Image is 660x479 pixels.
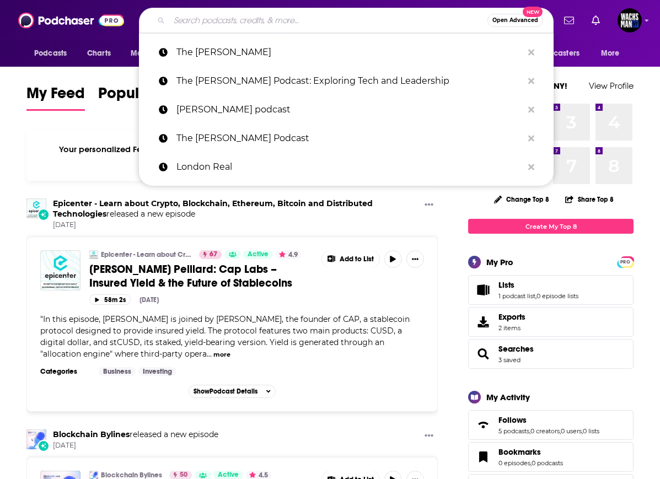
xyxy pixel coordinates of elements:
[619,257,632,266] a: PRO
[213,350,230,359] button: more
[492,18,538,23] span: Open Advanced
[37,440,50,452] div: New Episode
[529,427,530,435] span: ,
[498,292,535,300] a: 1 podcast list
[472,346,494,362] a: Searches
[498,280,578,290] a: Lists
[276,250,301,259] button: 4.9
[532,459,563,467] a: 0 podcasts
[560,11,578,30] a: Show notifications dropdown
[98,84,192,111] a: Popular Feed
[601,46,620,61] span: More
[498,447,541,457] span: Bookmarks
[176,38,523,67] p: The Michael Peres
[40,250,81,290] img: Benjamin Sarquis Peillard: Cap Labs – Insured Yield & the Future of Stablecoins
[194,387,257,395] span: Show Podcast Details
[486,257,513,267] div: My Pro
[169,12,487,29] input: Search podcasts, credits, & more...
[565,189,614,210] button: Share Top 8
[34,46,67,61] span: Podcasts
[123,43,184,64] button: open menu
[18,10,124,31] img: Podchaser - Follow, Share and Rate Podcasts
[199,250,222,259] a: 67
[468,307,634,337] a: Exports
[468,275,634,305] span: Lists
[40,314,410,359] span: In this episode, [PERSON_NAME] is joined by [PERSON_NAME], the founder of CAP, a stablecoin proto...
[340,255,374,263] span: Add to List
[89,262,292,290] span: [PERSON_NAME] Peillard: Cap Labs – Insured Yield & the Future of Stablecoins
[89,262,314,290] a: [PERSON_NAME] Peillard: Cap Labs – Insured Yield & the Future of Stablecoins
[472,314,494,330] span: Exports
[53,429,130,439] a: Blockchain Bylines
[26,131,438,181] div: Your personalized Feed is curated based on the Podcasts, Creators, Users, and Lists that you Follow.
[582,427,583,435] span: ,
[589,80,634,91] a: View Profile
[468,339,634,369] span: Searches
[498,427,529,435] a: 5 podcasts
[498,344,534,354] a: Searches
[176,67,523,95] p: The Michael Peres Podcast: Exploring Tech and Leadership
[176,124,523,153] p: The Michael Peres Podcast
[80,43,117,64] a: Charts
[53,220,420,230] span: [DATE]
[618,8,642,33] img: User Profile
[498,356,521,364] a: 3 saved
[487,14,543,27] button: Open AdvancedNew
[99,367,136,376] a: Business
[40,314,410,359] span: "
[207,349,212,359] span: ...
[536,292,578,300] a: 0 episode lists
[583,427,599,435] a: 0 lists
[89,294,131,305] button: 58m 2s
[138,367,176,376] a: Investing
[26,429,46,449] img: Blockchain Bylines
[139,38,554,67] a: The [PERSON_NAME]
[498,324,525,332] span: 2 items
[560,427,561,435] span: ,
[139,296,159,304] div: [DATE]
[498,447,563,457] a: Bookmarks
[498,415,527,425] span: Follows
[89,250,98,259] img: Epicenter - Learn about Crypto, Blockchain, Ethereum, Bitcoin and Distributed Technologies
[498,312,525,322] span: Exports
[487,192,556,206] button: Change Top 8
[498,415,599,425] a: Follows
[210,249,217,260] span: 67
[26,84,85,109] span: My Feed
[322,250,379,268] button: Show More Button
[40,367,90,376] h3: Categories
[530,459,532,467] span: ,
[618,8,642,33] span: Logged in as WachsmanNY
[498,459,530,467] a: 0 episodes
[26,198,46,218] a: Epicenter - Learn about Crypto, Blockchain, Ethereum, Bitcoin and Distributed Technologies
[53,441,218,450] span: [DATE]
[176,95,523,124] p: michael peres podcast
[139,67,554,95] a: The [PERSON_NAME] Podcast: Exploring Tech and Leadership
[530,427,560,435] a: 0 creators
[420,198,438,212] button: Show More Button
[37,208,50,220] div: New Episode
[523,7,543,17] span: New
[472,282,494,298] a: Lists
[243,250,273,259] a: Active
[406,250,424,268] button: Show More Button
[53,198,420,219] h3: released a new episode
[535,292,536,300] span: ,
[98,84,192,109] span: Popular Feed
[519,43,595,64] button: open menu
[593,43,634,64] button: open menu
[587,11,604,30] a: Show notifications dropdown
[248,249,269,260] span: Active
[468,410,634,440] span: Follows
[561,427,582,435] a: 0 users
[486,392,530,402] div: My Activity
[131,46,170,61] span: Monitoring
[26,84,85,111] a: My Feed
[498,280,514,290] span: Lists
